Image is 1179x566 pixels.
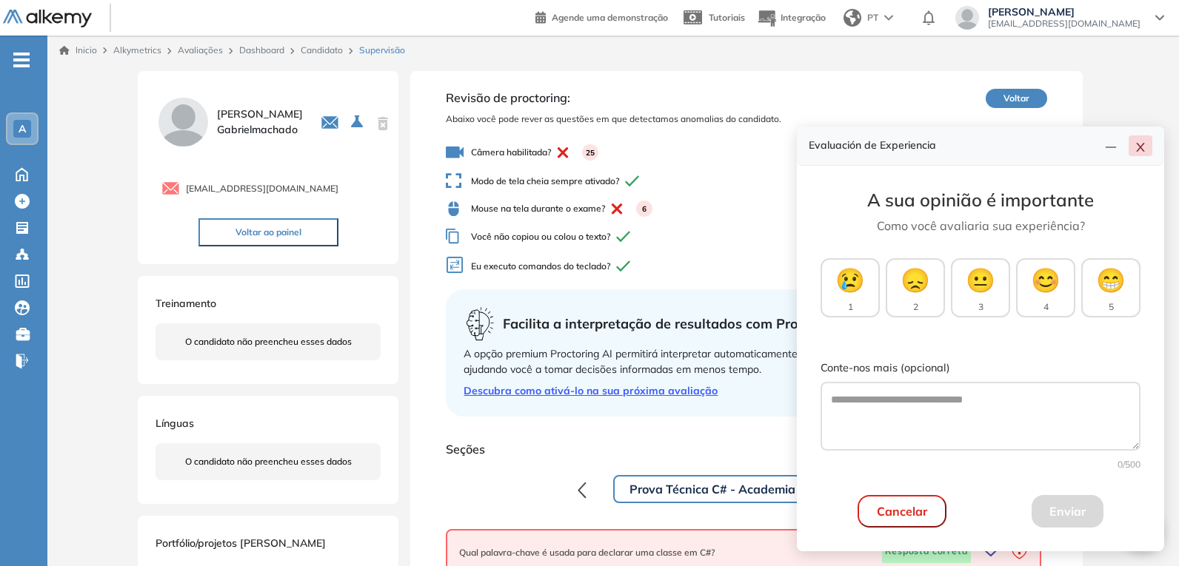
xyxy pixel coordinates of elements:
[239,44,284,55] a: Dashboard
[217,107,303,138] span: [PERSON_NAME] gabrielmachado
[1135,141,1146,153] span: close
[913,300,918,314] span: 2
[986,89,1047,108] button: Voltar
[1043,300,1049,314] span: 4
[821,360,1140,377] label: Conte-nos mais (opcional)
[359,44,405,57] span: Supervisão
[185,455,352,468] span: O candidato não preencheu esses dados
[459,546,715,559] span: Qual palavra-chave é usada para declarar uma classe em C#?
[464,346,1029,377] div: A opção premium Proctoring AI permitirá interpretar automaticamente as incidencias detectadas dur...
[636,201,652,217] div: 6
[582,144,598,161] div: 25
[835,262,865,297] span: 😢
[186,182,338,195] span: [EMAIL_ADDRESS][DOMAIN_NAME]
[951,258,1010,317] button: 😐3
[709,12,745,23] span: Tutoriais
[552,12,668,23] span: Agende uma demonstração
[1105,141,1117,153] span: line
[446,440,1046,458] span: Seções
[535,7,668,25] a: Agende uma demonstração
[156,297,216,310] span: Treinamento
[821,458,1140,471] div: 0 /500
[821,189,1140,211] h3: A sua opinião é importante
[345,109,372,135] button: Selecione a avaliação ativa para avaliar o candidato
[988,6,1140,18] span: [PERSON_NAME]
[156,417,194,430] span: Línguas
[503,314,861,334] span: Facilita a interpretação de resultados com Proctoring AI
[156,95,210,149] img: PROFILE_MENU_LOGO_USER
[844,9,861,27] img: world
[886,258,945,317] button: 😞2
[757,2,826,34] button: Integração
[858,495,946,528] button: Cancelar
[464,383,1029,399] a: Descubra como ativá-lo na sua próxima avaliação
[1016,258,1075,317] button: 😊4
[59,44,97,57] a: Inicio
[988,18,1140,30] span: [EMAIL_ADDRESS][DOMAIN_NAME]
[446,89,854,107] span: Revisão de proctoring:
[113,44,161,55] span: Alkymetrics
[301,44,343,55] a: Candidato
[848,300,853,314] span: 1
[446,256,854,277] span: Eu executo comandos do teclado?
[1032,495,1103,528] button: Enviar
[13,58,30,61] i: -
[1129,135,1152,156] button: close
[882,542,970,563] span: Resposta correta
[446,201,854,217] span: Mouse na tela durante o exame?
[185,335,352,348] span: O candidato não preencheu esses dados
[966,262,995,297] span: 😐
[884,15,893,21] img: arrow
[1109,300,1114,314] span: 5
[978,300,983,314] span: 3
[19,123,26,135] span: A
[821,217,1140,235] p: Como você avaliaria sua experiência?
[809,139,1099,152] h4: Evaluación de Experiencia
[867,11,878,24] span: PT
[901,262,930,297] span: 😞
[1031,262,1061,297] span: 😊
[198,218,338,246] button: Voltar ao painel
[446,229,854,244] span: Você não copiou ou colou o texto?
[1096,262,1126,297] span: 😁
[446,173,854,189] span: Modo de tela cheia sempre ativado?
[613,475,880,503] button: Prova Técnica C# - Academia de Talentos
[1081,258,1140,317] button: 😁5
[3,10,92,28] img: Logotipo
[446,112,854,126] span: Abaixo você pode rever as questões em que detectamos anomalias do candidato.
[1099,135,1123,156] button: line
[156,536,326,550] span: Portfólio/projetos [PERSON_NAME]
[781,12,826,23] span: Integração
[821,258,880,317] button: 😢1
[446,144,854,161] span: Câmera habilitada?
[178,44,223,55] a: Avaliações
